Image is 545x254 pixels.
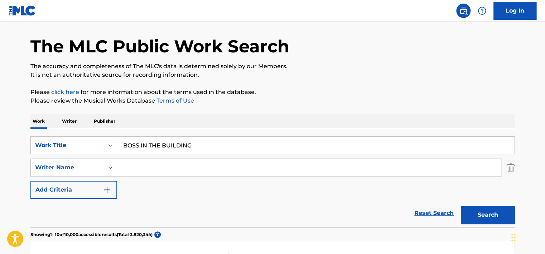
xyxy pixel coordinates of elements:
[30,136,515,227] form: Search Form
[30,62,515,71] p: The accuracy and completeness of The MLC's data is determined solely by our Members.
[35,141,100,150] div: Work Title
[475,4,489,18] div: Help
[30,36,289,57] h1: The MLC Public Work Search
[478,6,486,15] img: help
[35,163,100,172] div: Writer Name
[509,220,545,254] div: চ্যাট উইজেট
[456,4,471,18] a: Public Search
[30,88,515,97] p: Please for more information about the terms used in the database.
[60,114,79,129] p: Writer
[411,205,457,221] a: Reset Search
[493,2,536,20] a: Log In
[30,97,515,105] p: Please review the Musical Works Database
[30,71,515,79] p: It is not an authoritative source for recording information.
[461,206,515,224] button: Search
[51,89,79,95] a: click here
[30,114,47,129] p: Work
[154,231,161,238] span: ?
[9,5,36,16] img: MLC Logo
[92,114,117,129] p: Publisher
[509,220,545,254] iframe: Chat Widget
[103,185,111,194] img: 9d2ae6d4665cec9f34b9.svg
[511,227,516,248] div: টেনে আনুন
[30,181,117,199] button: Add Criteria
[155,97,194,104] a: Terms of Use
[507,159,515,177] img: Delete Criterion
[459,6,468,15] img: search
[30,231,153,238] p: Showing 1 - 10 of 10,000 accessible results (Total 3,820,344 )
